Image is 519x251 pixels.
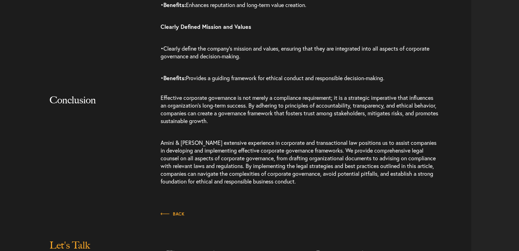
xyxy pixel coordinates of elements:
[161,23,251,30] b: Clearly Defined Mission and Values
[161,139,436,185] span: Amini & [PERSON_NAME] extensive experience in corporate and transactional law positions us to ass...
[161,212,184,216] span: Back
[50,94,145,120] h2: Conclusion
[161,67,440,89] p: • Provides a guiding framework for ethical conduct and responsible decision-making.
[161,94,438,124] span: Effective corporate governance is not merely a compliance requirement; it is a strategic imperati...
[161,38,440,67] p: •Clearly define the company’s mission and values, ensuring that they are integrated into all aspe...
[163,1,186,8] b: Benefits:
[163,74,186,82] b: Benefits:
[161,210,184,217] a: Back to Insights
